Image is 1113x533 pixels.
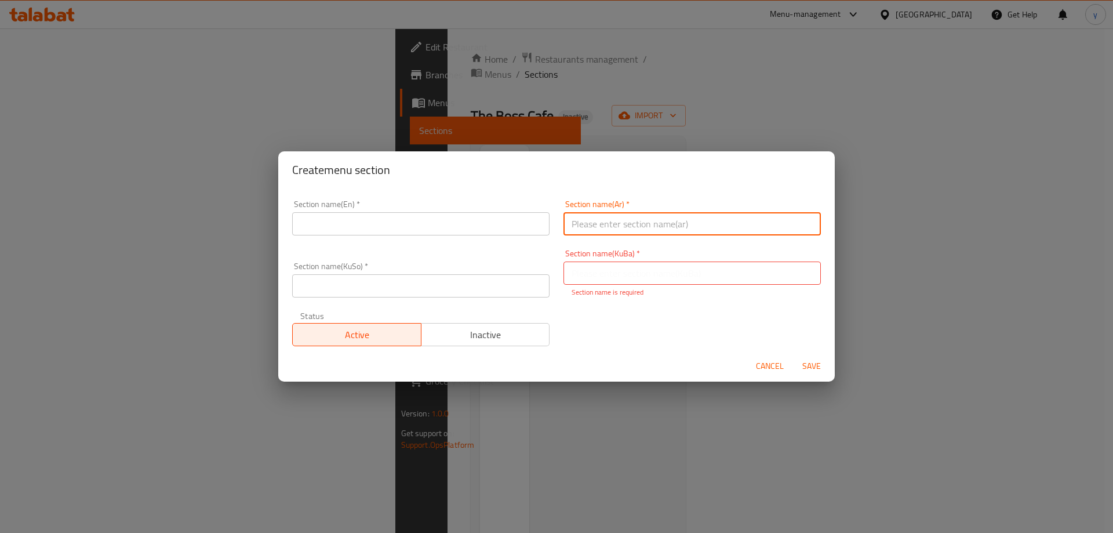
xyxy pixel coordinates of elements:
[421,323,550,346] button: Inactive
[798,359,825,374] span: Save
[292,212,550,235] input: Please enter section name(en)
[793,356,830,377] button: Save
[563,212,821,235] input: Please enter section name(ar)
[297,327,417,343] span: Active
[292,161,821,179] h2: Create menu section
[426,327,545,343] span: Inactive
[292,323,421,346] button: Active
[751,356,788,377] button: Cancel
[572,287,813,298] p: Section name is required
[563,262,821,285] input: Please enter section name(KuBa)
[756,359,784,374] span: Cancel
[292,274,550,298] input: Please enter section name(KuSo)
